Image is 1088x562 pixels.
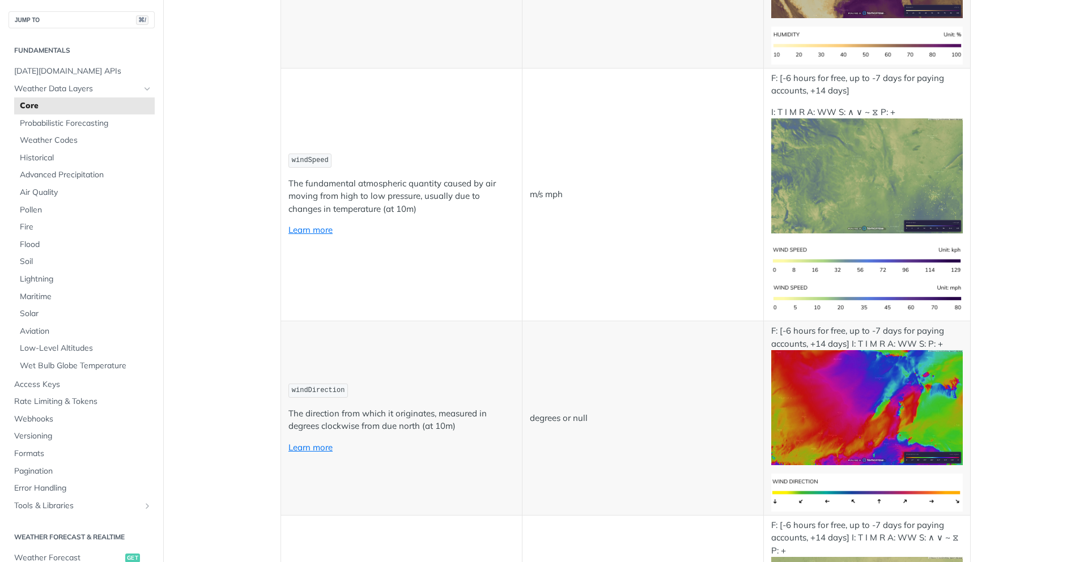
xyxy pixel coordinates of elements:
[14,500,140,512] span: Tools & Libraries
[20,169,152,181] span: Advanced Precipitation
[14,340,155,357] a: Low-Level Altitudes
[14,132,155,149] a: Weather Codes
[20,152,152,164] span: Historical
[14,202,155,219] a: Pollen
[8,11,155,28] button: JUMP TO⌘/
[14,83,140,95] span: Weather Data Layers
[14,483,152,494] span: Error Handling
[14,466,152,477] span: Pagination
[14,219,155,236] a: Fire
[8,80,155,97] a: Weather Data LayersHide subpages for Weather Data Layers
[14,236,155,253] a: Flood
[771,72,963,97] p: F: [-6 hours for free, up to -7 days for paying accounts, +14 days]
[771,292,963,303] span: Expand image
[771,486,963,497] span: Expand image
[288,442,333,453] a: Learn more
[771,401,963,412] span: Expand image
[14,97,155,114] a: Core
[20,343,152,354] span: Low-Level Altitudes
[8,411,155,428] a: Webhooks
[20,187,152,198] span: Air Quality
[8,445,155,462] a: Formats
[20,135,152,146] span: Weather Codes
[14,305,155,322] a: Solar
[14,414,152,425] span: Webhooks
[20,360,152,372] span: Wet Bulb Globe Temperature
[14,253,155,270] a: Soil
[20,256,152,267] span: Soil
[14,271,155,288] a: Lightning
[771,169,963,180] span: Expand image
[143,501,152,510] button: Show subpages for Tools & Libraries
[8,532,155,542] h2: Weather Forecast & realtime
[14,396,152,407] span: Rate Limiting & Tokens
[14,167,155,184] a: Advanced Precipitation
[20,326,152,337] span: Aviation
[771,39,963,50] span: Expand image
[14,150,155,167] a: Historical
[8,480,155,497] a: Error Handling
[14,115,155,132] a: Probabilistic Forecasting
[530,188,756,201] p: m/s mph
[288,407,515,433] p: The direction from which it originates, measured in degrees clockwise from due north (at 10m)
[14,431,152,442] span: Versioning
[288,177,515,216] p: The fundamental atmospheric quantity caused by air moving from high to low pressure, usually due ...
[20,222,152,233] span: Fire
[771,254,963,265] span: Expand image
[771,106,963,233] p: I: T I M R A: WW S: ∧ ∨ ~ ⧖ P: +
[8,497,155,514] a: Tools & LibrariesShow subpages for Tools & Libraries
[20,100,152,112] span: Core
[14,323,155,340] a: Aviation
[8,376,155,393] a: Access Keys
[143,84,152,93] button: Hide subpages for Weather Data Layers
[8,45,155,56] h2: Fundamentals
[14,357,155,374] a: Wet Bulb Globe Temperature
[14,379,152,390] span: Access Keys
[20,118,152,129] span: Probabilistic Forecasting
[8,63,155,80] a: [DATE][DOMAIN_NAME] APIs
[14,448,152,459] span: Formats
[292,156,329,164] span: windSpeed
[20,274,152,285] span: Lightning
[14,288,155,305] a: Maritime
[20,308,152,320] span: Solar
[8,393,155,410] a: Rate Limiting & Tokens
[8,463,155,480] a: Pagination
[288,224,333,235] a: Learn more
[20,239,152,250] span: Flood
[530,412,756,425] p: degrees or null
[14,66,152,77] span: [DATE][DOMAIN_NAME] APIs
[771,325,963,465] p: F: [-6 hours for free, up to -7 days for paying accounts, +14 days] I: T I M R A: WW S: P: +
[20,205,152,216] span: Pollen
[20,291,152,303] span: Maritime
[14,184,155,201] a: Air Quality
[292,386,345,394] span: windDirection
[8,428,155,445] a: Versioning
[136,15,148,25] span: ⌘/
